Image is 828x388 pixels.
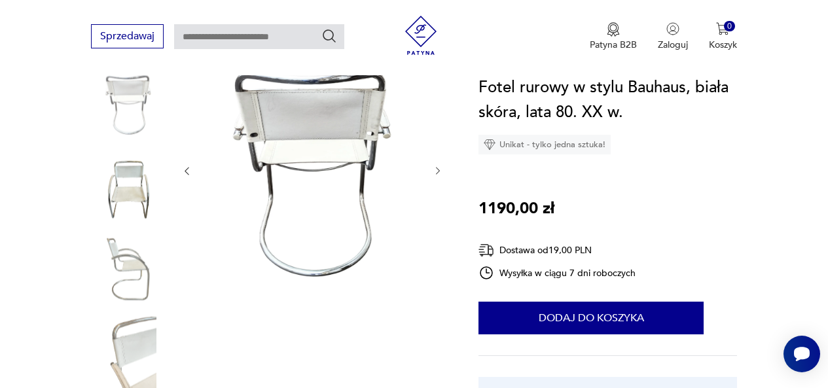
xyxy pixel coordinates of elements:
div: Unikat - tylko jedna sztuka! [478,135,611,154]
img: Patyna - sklep z meblami i dekoracjami vintage [401,16,441,55]
p: Patyna B2B [590,39,637,51]
img: Ikona koszyka [716,22,729,35]
img: Zdjęcie produktu Fotel rurowy w stylu Bauhaus, biała skóra, lata 80. XX w. [91,150,166,224]
button: Zaloguj [658,22,688,51]
img: Ikona dostawy [478,242,494,258]
a: Sprzedawaj [91,33,164,42]
img: Zdjęcie produktu Fotel rurowy w stylu Bauhaus, biała skóra, lata 80. XX w. [91,66,166,141]
p: 1190,00 zł [478,196,554,221]
img: Ikonka użytkownika [666,22,679,35]
p: Zaloguj [658,39,688,51]
img: Ikona diamentu [484,139,495,150]
img: Zdjęcie produktu Fotel rurowy w stylu Bauhaus, biała skóra, lata 80. XX w. [91,233,166,308]
p: Koszyk [709,39,737,51]
button: 0Koszyk [709,22,737,51]
iframe: Smartsupp widget button [783,336,820,372]
a: Ikona medaluPatyna B2B [590,22,637,51]
img: Zdjęcie produktu Fotel rurowy w stylu Bauhaus, biała skóra, lata 80. XX w. [206,40,420,300]
button: Szukaj [321,28,337,44]
div: 0 [724,21,735,32]
div: Dostawa od 19,00 PLN [478,242,636,258]
button: Sprzedawaj [91,24,164,48]
div: Wysyłka w ciągu 7 dni roboczych [478,265,636,281]
h1: Fotel rurowy w stylu Bauhaus, biała skóra, lata 80. XX w. [478,75,737,125]
img: Ikona medalu [607,22,620,37]
button: Patyna B2B [590,22,637,51]
button: Dodaj do koszyka [478,302,704,334]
